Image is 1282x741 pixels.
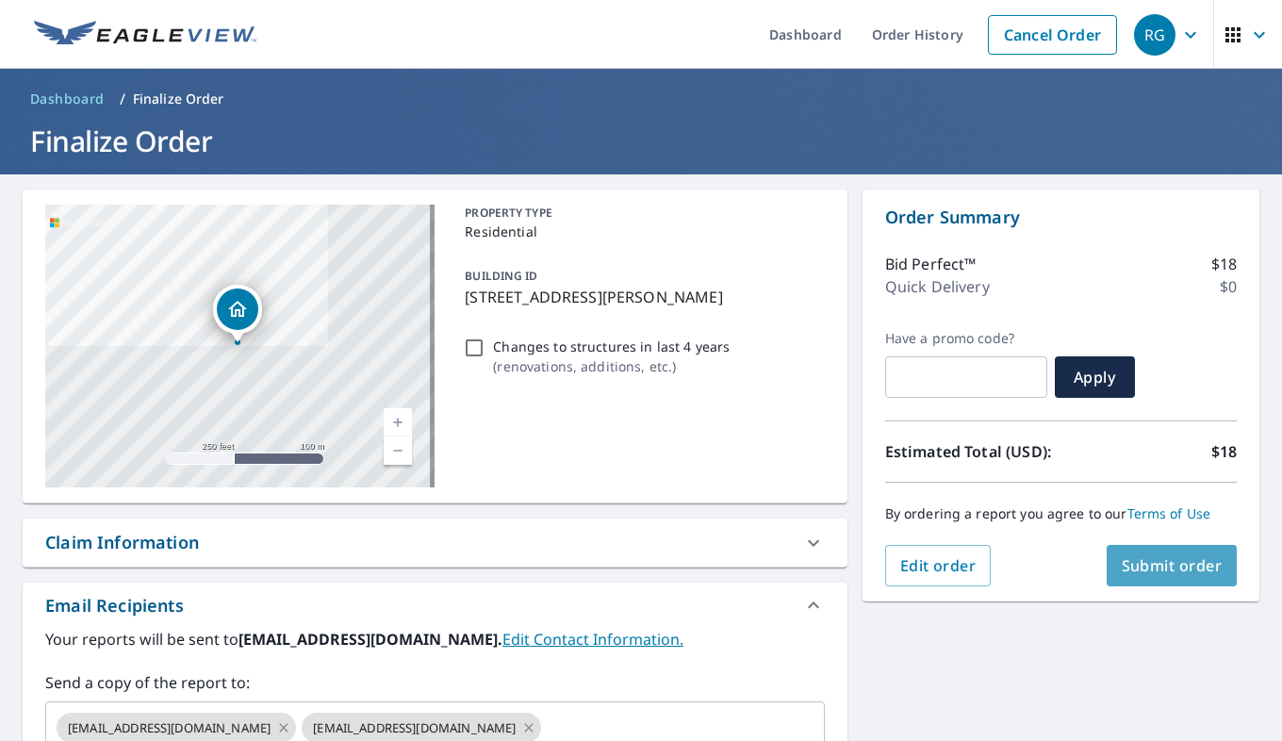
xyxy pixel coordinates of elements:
[885,440,1061,463] p: Estimated Total (USD):
[120,88,125,110] li: /
[1055,356,1135,398] button: Apply
[23,519,847,567] div: Claim Information
[133,90,224,108] p: Finalize Order
[885,505,1237,522] p: By ordering a report you agree to our
[465,286,816,308] p: [STREET_ADDRESS][PERSON_NAME]
[885,253,977,275] p: Bid Perfect™
[45,530,199,555] div: Claim Information
[57,719,282,737] span: [EMAIL_ADDRESS][DOMAIN_NAME]
[238,629,502,650] b: [EMAIL_ADDRESS][DOMAIN_NAME].
[34,21,256,49] img: EV Logo
[384,408,412,436] a: Current Level 17, Zoom In
[45,671,825,694] label: Send a copy of the report to:
[493,356,730,376] p: ( renovations, additions, etc. )
[465,205,816,222] p: PROPERTY TYPE
[885,330,1047,347] label: Have a promo code?
[885,545,992,586] button: Edit order
[988,15,1117,55] a: Cancel Order
[1122,555,1223,576] span: Submit order
[23,84,1259,114] nav: breadcrumb
[23,583,847,628] div: Email Recipients
[900,555,977,576] span: Edit order
[302,719,527,737] span: [EMAIL_ADDRESS][DOMAIN_NAME]
[1211,440,1237,463] p: $18
[45,628,825,650] label: Your reports will be sent to
[885,275,990,298] p: Quick Delivery
[465,268,537,284] p: BUILDING ID
[213,285,262,343] div: Dropped pin, building 1, Residential property, 602 NW Archer Ave Port Saint Lucie, FL 34983
[885,205,1237,230] p: Order Summary
[45,593,184,618] div: Email Recipients
[1070,367,1120,387] span: Apply
[502,629,683,650] a: EditContactInfo
[23,84,112,114] a: Dashboard
[1107,545,1238,586] button: Submit order
[465,222,816,241] p: Residential
[30,90,105,108] span: Dashboard
[384,436,412,465] a: Current Level 17, Zoom Out
[1220,275,1237,298] p: $0
[493,337,730,356] p: Changes to structures in last 4 years
[23,122,1259,160] h1: Finalize Order
[1134,14,1175,56] div: RG
[1211,253,1237,275] p: $18
[1127,504,1211,522] a: Terms of Use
